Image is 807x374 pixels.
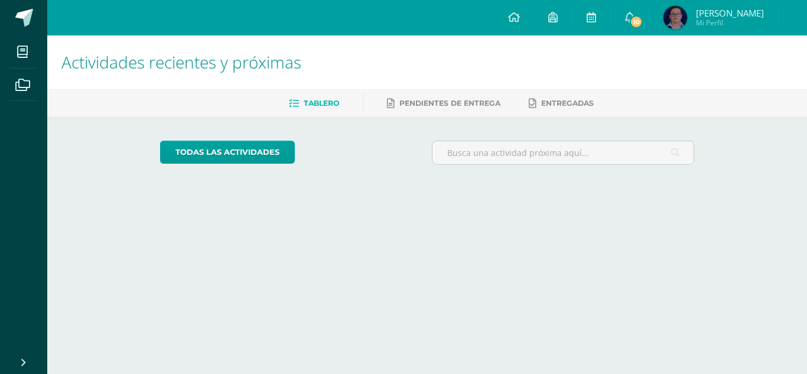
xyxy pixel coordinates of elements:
a: todas las Actividades [160,141,295,164]
input: Busca una actividad próxima aquí... [432,141,694,164]
a: Tablero [289,94,339,113]
span: Tablero [304,99,339,108]
a: Entregadas [529,94,594,113]
span: 10 [630,15,643,28]
span: Entregadas [541,99,594,108]
span: Mi Perfil [696,18,764,28]
span: [PERSON_NAME] [696,7,764,19]
img: 697802cfca4defe22835fcaa2610e727.png [663,6,687,30]
a: Pendientes de entrega [387,94,500,113]
span: Actividades recientes y próximas [61,51,301,73]
span: Pendientes de entrega [399,99,500,108]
